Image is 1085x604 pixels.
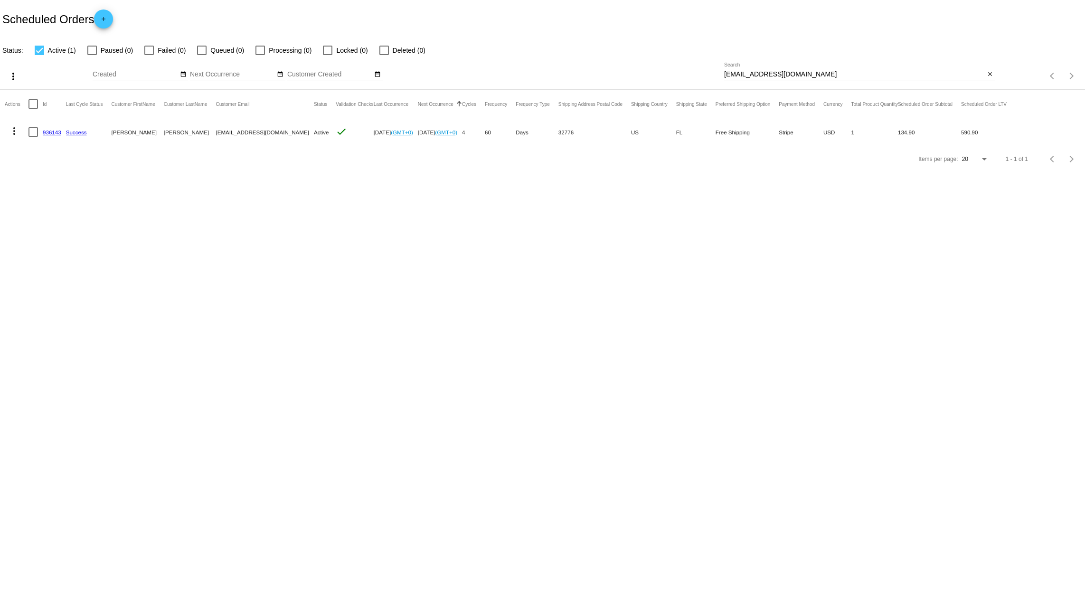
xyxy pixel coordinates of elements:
[962,156,989,163] mat-select: Items per page:
[43,101,47,107] button: Change sorting for Id
[336,45,368,56] span: Locked (0)
[631,101,668,107] button: Change sorting for ShippingCountry
[8,71,19,82] mat-icon: more_vert
[961,118,1015,146] mat-cell: 590.90
[314,101,327,107] button: Change sorting for Status
[558,101,623,107] button: Change sorting for ShippingPostcode
[898,118,961,146] mat-cell: 134.90
[985,70,995,80] button: Clear
[779,101,815,107] button: Change sorting for PaymentMethod.Type
[898,101,953,107] button: Change sorting for Subtotal
[987,71,993,78] mat-icon: close
[43,129,61,135] a: 936143
[1006,156,1028,162] div: 1 - 1 of 1
[336,90,373,118] mat-header-cell: Validation Checks
[485,118,516,146] mat-cell: 60
[164,118,216,146] mat-cell: [PERSON_NAME]
[418,118,462,146] mat-cell: [DATE]
[277,71,283,78] mat-icon: date_range
[190,71,275,78] input: Next Occurrence
[1043,66,1062,85] button: Previous page
[314,129,329,135] span: Active
[391,129,413,135] a: (GMT+0)
[5,90,28,118] mat-header-cell: Actions
[823,101,843,107] button: Change sorting for CurrencyIso
[216,101,249,107] button: Change sorting for CustomerEmail
[216,118,314,146] mat-cell: [EMAIL_ADDRESS][DOMAIN_NAME]
[779,118,823,146] mat-cell: Stripe
[1062,66,1081,85] button: Next page
[112,101,155,107] button: Change sorting for CustomerFirstName
[435,129,457,135] a: (GMT+0)
[2,9,113,28] h2: Scheduled Orders
[918,156,958,162] div: Items per page:
[724,71,985,78] input: Search
[66,129,87,135] a: Success
[961,101,1007,107] button: Change sorting for LifetimeValue
[823,118,851,146] mat-cell: USD
[516,118,558,146] mat-cell: Days
[676,118,716,146] mat-cell: FL
[462,118,485,146] mat-cell: 4
[336,126,347,137] mat-icon: check
[180,71,187,78] mat-icon: date_range
[1062,150,1081,169] button: Next page
[93,71,178,78] input: Created
[418,101,453,107] button: Change sorting for NextOccurrenceUtc
[851,90,898,118] mat-header-cell: Total Product Quantity
[164,101,208,107] button: Change sorting for CustomerLastName
[374,118,418,146] mat-cell: [DATE]
[393,45,425,56] span: Deleted (0)
[716,118,779,146] mat-cell: Free Shipping
[269,45,311,56] span: Processing (0)
[101,45,133,56] span: Paused (0)
[158,45,186,56] span: Failed (0)
[112,118,164,146] mat-cell: [PERSON_NAME]
[2,47,23,54] span: Status:
[516,101,550,107] button: Change sorting for FrequencyType
[48,45,76,56] span: Active (1)
[98,16,109,27] mat-icon: add
[851,118,898,146] mat-cell: 1
[210,45,244,56] span: Queued (0)
[66,101,103,107] button: Change sorting for LastProcessingCycleId
[1043,150,1062,169] button: Previous page
[962,156,968,162] span: 20
[631,118,676,146] mat-cell: US
[374,101,408,107] button: Change sorting for LastOccurrenceUtc
[716,101,771,107] button: Change sorting for PreferredShippingOption
[676,101,707,107] button: Change sorting for ShippingState
[9,125,20,137] mat-icon: more_vert
[558,118,631,146] mat-cell: 32776
[374,71,381,78] mat-icon: date_range
[462,101,476,107] button: Change sorting for Cycles
[485,101,507,107] button: Change sorting for Frequency
[287,71,373,78] input: Customer Created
